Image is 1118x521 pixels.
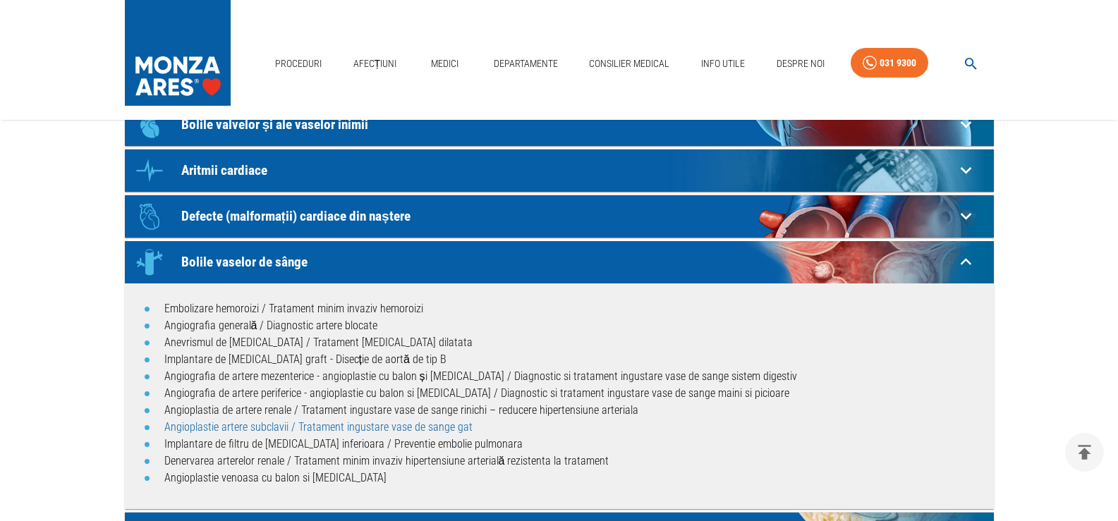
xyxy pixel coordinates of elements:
a: Implantare de filtru de [MEDICAL_DATA] inferioara / Preventie embolie pulmonara [164,437,523,450]
a: Anevrismul de [MEDICAL_DATA] / Tratament [MEDICAL_DATA] dilatata [164,336,473,349]
a: Angiografia de artere periferice - angioplastie cu balon si [MEDICAL_DATA] / Diagnostic si tratam... [164,386,789,400]
div: Icon [128,241,171,283]
p: Bolile valvelor și ale vaselor inimii [181,117,955,132]
a: Angioplastia de artere renale / Tratament ingustare vase de sange rinichi – reducere hipertensiun... [164,403,638,417]
a: Departamente [488,49,564,78]
div: Icon [128,104,171,146]
p: Bolile vaselor de sânge [181,255,955,269]
a: Implantare de [MEDICAL_DATA] graft - Disecție de aortă de tip B [164,353,446,366]
button: delete [1065,433,1104,472]
a: Despre Noi [771,49,830,78]
div: IconBolile valvelor și ale vaselor inimii [125,104,994,146]
a: Angioplastie venoasa cu balon si [MEDICAL_DATA] [164,471,387,484]
a: Info Utile [695,49,751,78]
div: Icon [128,149,171,192]
div: IconBolile vaselor de sânge [125,241,994,283]
a: Angiografia de artere mezenterice - angioplastie cu balon și [MEDICAL_DATA] / Diagnostic si trata... [164,369,797,383]
p: Aritmii cardiace [181,163,955,178]
a: 031 9300 [851,48,928,78]
a: Medici [423,49,468,78]
div: IconDefecte (malformații) cardiace din naștere [125,195,994,238]
a: Angiografia generală / Diagnostic artere blocate [164,319,378,332]
a: Angioplastie artere subclavii / Tratament ingustare vase de sange gat [164,420,473,434]
a: Embolizare hemoroizi / Tratament minim invaziv hemoroizi [164,302,423,315]
div: IconAritmii cardiace [125,149,994,192]
a: Consilier Medical [583,49,675,78]
div: Icon [128,195,171,238]
div: 031 9300 [880,54,916,72]
a: Afecțiuni [348,49,403,78]
a: Proceduri [269,49,327,78]
p: Defecte (malformații) cardiace din naștere [181,209,955,223]
a: Denervarea arterelor renale / Tratament minim invaziv hipertensiune arterială rezistenta la trata... [164,454,609,467]
div: IconInvestigații cardiologie [125,283,994,509]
